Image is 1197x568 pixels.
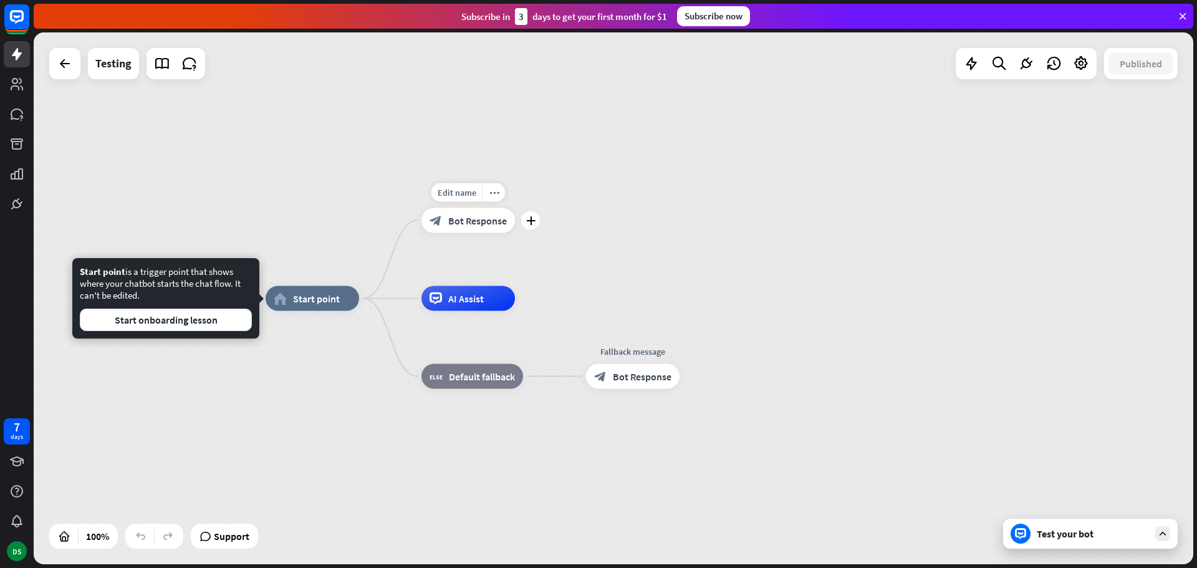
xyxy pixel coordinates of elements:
[438,187,476,198] span: Edit name
[448,292,484,305] span: AI Assist
[80,266,125,277] span: Start point
[4,418,30,445] a: 7 days
[214,526,249,546] span: Support
[11,433,23,441] div: days
[448,214,507,227] span: Bot Response
[489,188,499,197] i: more_horiz
[577,345,689,358] div: Fallback message
[449,370,515,383] span: Default fallback
[515,8,527,25] div: 3
[594,370,607,383] i: block_bot_response
[10,5,47,42] button: Open LiveChat chat widget
[80,309,252,331] button: Start onboarding lesson
[613,370,671,383] span: Bot Response
[430,370,443,383] i: block_fallback
[1108,52,1173,75] button: Published
[1037,527,1149,540] div: Test your bot
[461,8,667,25] div: Subscribe in days to get your first month for $1
[274,292,287,305] i: home_2
[80,266,252,331] div: is a trigger point that shows where your chatbot starts the chat flow. It can't be edited.
[95,48,132,79] div: Testing
[293,292,340,305] span: Start point
[14,421,20,433] div: 7
[526,216,536,225] i: plus
[7,541,27,561] div: DS
[430,214,442,227] i: block_bot_response
[677,6,750,26] div: Subscribe now
[82,526,113,546] div: 100%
